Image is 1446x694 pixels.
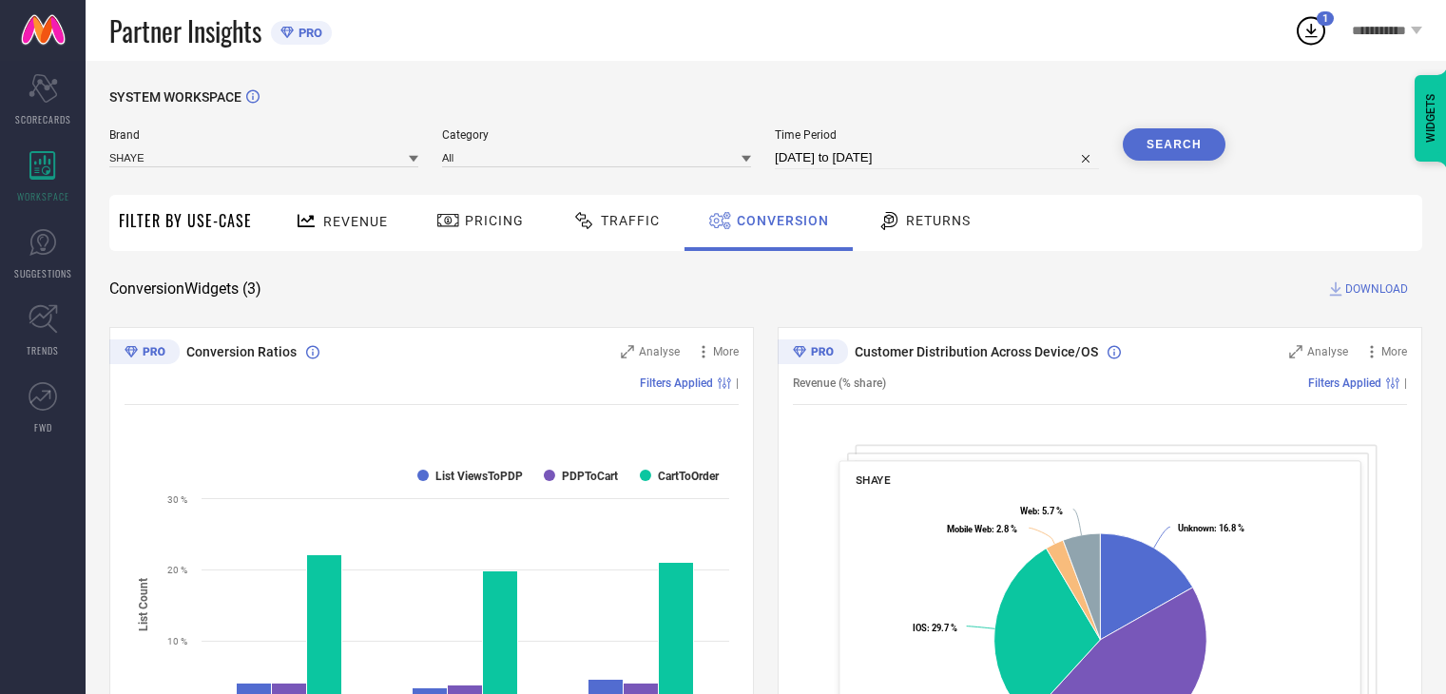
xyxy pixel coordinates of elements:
text: : 5.7 % [1020,506,1063,516]
text: 20 % [167,565,187,575]
span: SYSTEM WORKSPACE [109,89,241,105]
span: Filters Applied [1308,376,1381,390]
span: TRENDS [27,343,59,357]
text: CartToOrder [658,470,720,483]
text: : 2.8 % [947,524,1017,534]
text: 10 % [167,636,187,646]
button: Search [1123,128,1225,161]
span: 1 [1322,12,1328,25]
span: SHAYE [856,473,891,487]
span: Pricing [465,213,524,228]
span: Analyse [639,345,680,358]
span: Conversion [737,213,829,228]
span: Customer Distribution Across Device/OS [855,344,1098,359]
text: 30 % [167,494,187,505]
tspan: Unknown [1178,523,1214,533]
tspan: List Count [137,578,150,631]
div: Premium [778,339,848,368]
span: More [1381,345,1407,358]
span: Time Period [775,128,1099,142]
span: | [736,376,739,390]
text: : 16.8 % [1178,523,1244,533]
input: Select time period [775,146,1099,169]
tspan: Mobile Web [947,524,992,534]
span: More [713,345,739,358]
span: Conversion Ratios [186,344,297,359]
span: WORKSPACE [17,189,69,203]
span: Brand [109,128,418,142]
tspan: Web [1020,506,1037,516]
span: Traffic [601,213,660,228]
span: Revenue (% share) [793,376,886,390]
span: SUGGESTIONS [14,266,72,280]
text: PDPToCart [562,470,618,483]
span: SCORECARDS [15,112,71,126]
span: Filters Applied [640,376,713,390]
span: Filter By Use-Case [119,209,252,232]
span: Category [442,128,751,142]
span: PRO [294,26,322,40]
div: Premium [109,339,180,368]
span: Conversion Widgets ( 3 ) [109,280,261,299]
svg: Zoom [621,345,634,358]
tspan: IOS [913,623,927,633]
text: List ViewsToPDP [435,470,523,483]
span: Returns [906,213,971,228]
span: Revenue [323,214,388,229]
span: | [1404,376,1407,390]
text: : 29.7 % [913,623,957,633]
svg: Zoom [1289,345,1302,358]
span: FWD [34,420,52,434]
div: Open download list [1294,13,1328,48]
span: DOWNLOAD [1345,280,1408,299]
span: Analyse [1307,345,1348,358]
span: Partner Insights [109,11,261,50]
